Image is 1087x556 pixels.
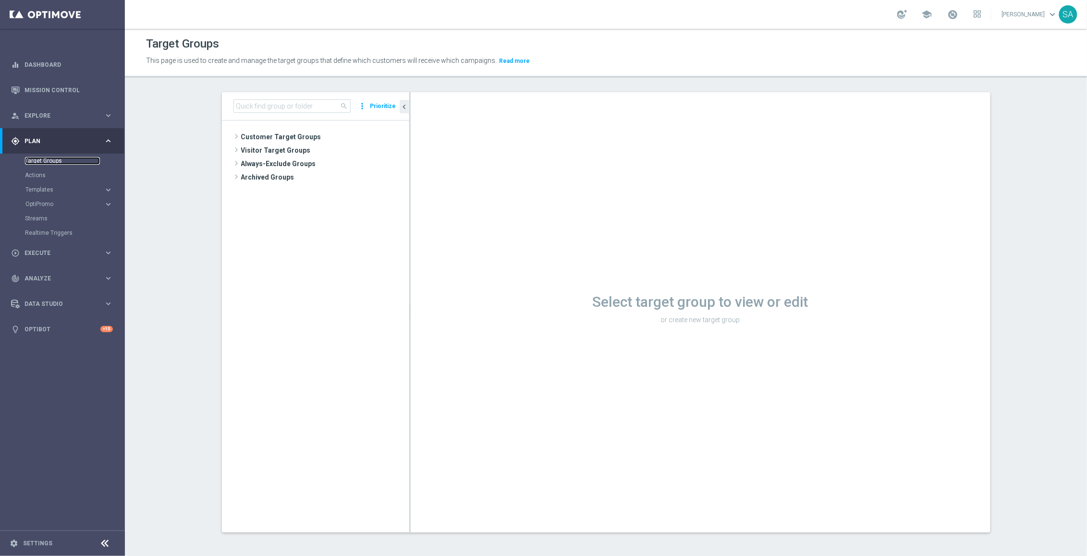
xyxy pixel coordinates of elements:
[24,138,104,144] span: Plan
[25,182,124,197] div: Templates
[233,99,351,113] input: Quick find group or folder
[1048,9,1058,20] span: keyboard_arrow_down
[25,215,100,222] a: Streams
[341,102,348,110] span: search
[11,249,113,257] button: play_circle_outline Execute keyboard_arrow_right
[11,325,20,334] i: lightbulb
[24,250,104,256] span: Execute
[24,113,104,119] span: Explore
[104,136,113,145] i: keyboard_arrow_right
[11,52,113,77] div: Dashboard
[146,37,219,51] h1: Target Groups
[25,201,104,207] div: OptiPromo
[25,171,100,179] a: Actions
[11,326,113,333] button: lightbulb Optibot +10
[25,154,124,168] div: Target Groups
[400,100,409,113] button: chevron_left
[11,111,104,120] div: Explore
[25,229,100,237] a: Realtime Triggers
[411,293,990,311] h1: Select target group to view or edit
[11,274,20,283] i: track_changes
[11,86,113,94] button: Mission Control
[369,100,398,113] button: Prioritize
[11,77,113,103] div: Mission Control
[25,211,124,226] div: Streams
[24,316,100,342] a: Optibot
[25,186,113,193] button: Templates keyboard_arrow_right
[11,300,113,308] button: Data Studio keyboard_arrow_right
[11,137,113,145] button: gps_fixed Plan keyboard_arrow_right
[11,137,104,145] div: Plan
[241,130,409,144] span: Customer Target Groups
[24,77,113,103] a: Mission Control
[25,201,94,207] span: OptiPromo
[11,137,20,145] i: gps_fixed
[104,200,113,209] i: keyboard_arrow_right
[104,274,113,283] i: keyboard_arrow_right
[241,170,409,184] span: Archived Groups
[11,274,104,283] div: Analyze
[25,187,94,193] span: Templates
[11,316,113,342] div: Optibot
[411,315,990,324] p: or create new target group
[400,102,409,111] i: chevron_left
[11,249,20,257] i: play_circle_outline
[25,157,100,165] a: Target Groups
[104,248,113,257] i: keyboard_arrow_right
[1001,7,1059,22] a: [PERSON_NAME]keyboard_arrow_down
[241,144,409,157] span: Visitor Target Groups
[104,185,113,194] i: keyboard_arrow_right
[24,276,104,281] span: Analyze
[25,187,104,193] div: Templates
[25,200,113,208] button: OptiPromo keyboard_arrow_right
[922,9,932,20] span: school
[11,275,113,282] button: track_changes Analyze keyboard_arrow_right
[241,157,409,170] span: Always-Exclude Groups
[23,541,52,546] a: Settings
[24,301,104,307] span: Data Studio
[104,111,113,120] i: keyboard_arrow_right
[11,61,113,69] button: equalizer Dashboard
[24,52,113,77] a: Dashboard
[10,539,18,548] i: settings
[25,168,124,182] div: Actions
[11,300,104,308] div: Data Studio
[11,60,20,69] i: equalizer
[25,197,124,211] div: OptiPromo
[25,226,124,240] div: Realtime Triggers
[498,56,531,66] button: Read more
[1059,5,1077,24] div: SA
[358,99,367,113] i: more_vert
[146,57,497,64] span: This page is used to create and manage the target groups that define which customers will receive...
[100,326,113,332] div: +10
[104,299,113,308] i: keyboard_arrow_right
[11,111,20,120] i: person_search
[11,249,104,257] div: Execute
[11,112,113,120] button: person_search Explore keyboard_arrow_right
